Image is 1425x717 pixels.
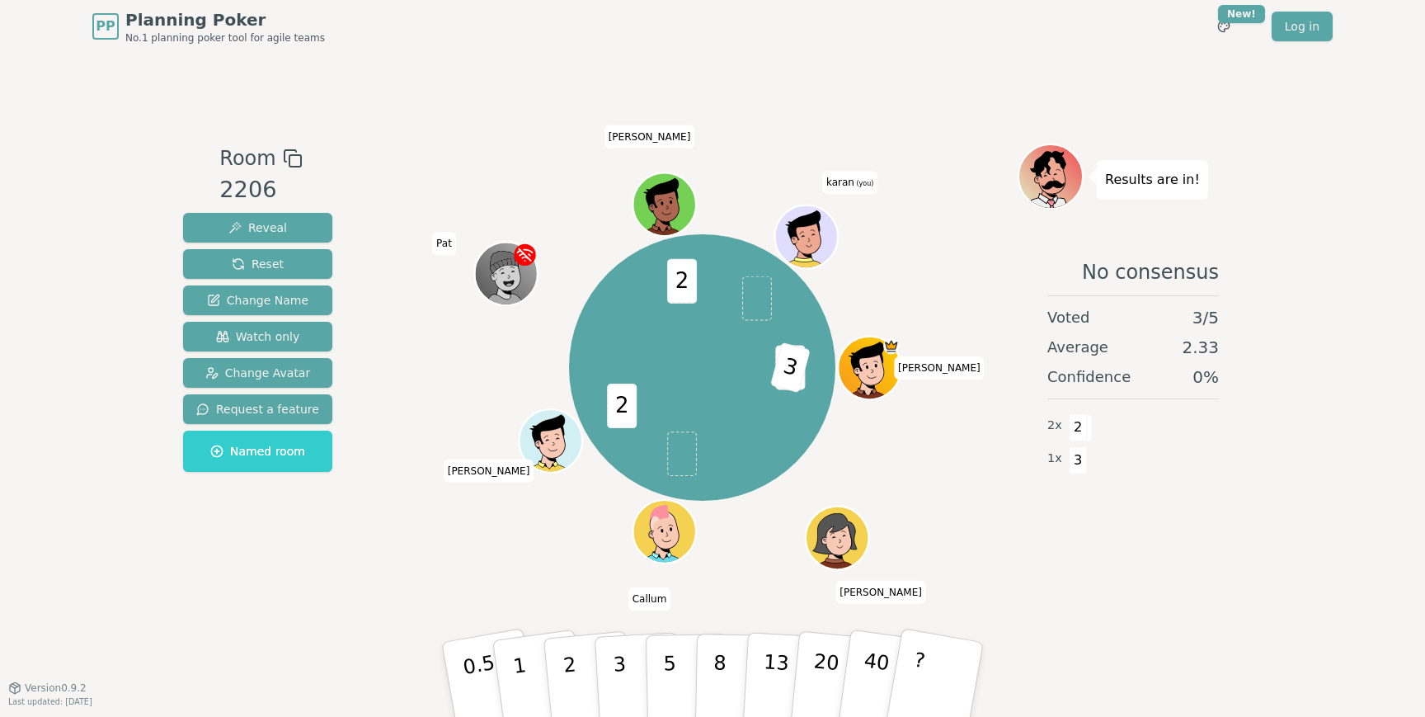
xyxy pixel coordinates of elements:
button: Version0.9.2 [8,682,87,695]
span: Change Avatar [205,365,311,381]
span: Click to change your name [432,232,456,255]
span: Click to change your name [822,171,877,194]
span: No.1 planning poker tool for agile teams [125,31,325,45]
span: Reset [232,256,284,272]
span: 3 / 5 [1192,306,1219,329]
div: 2206 [219,173,302,207]
button: New! [1209,12,1239,41]
span: Click to change your name [894,356,985,380]
button: Request a feature [183,394,332,424]
span: 2 [1069,413,1088,441]
a: Log in [1272,12,1333,41]
span: Watch only [216,328,300,345]
span: 2 x [1047,417,1062,435]
span: 2 [608,384,637,428]
span: Last updated: [DATE] [8,697,92,706]
span: 3 [1069,446,1088,474]
span: Click to change your name [444,460,534,483]
span: Click to change your name [835,580,926,603]
p: Results are in! [1105,168,1200,191]
span: Room [219,144,275,173]
span: 5 [776,346,806,390]
span: No consensus [1082,259,1219,285]
button: Reset [183,249,332,279]
button: Reveal [183,213,332,243]
div: New! [1218,5,1265,23]
span: 2.33 [1182,336,1219,359]
button: Change Name [183,285,332,315]
button: Watch only [183,322,332,351]
button: Click to change your avatar [777,207,836,267]
span: Click to change your name [628,587,671,611]
span: Average [1047,336,1108,359]
span: Click to change your name [604,125,695,149]
span: 0 % [1192,366,1219,389]
span: 2 [668,259,698,304]
a: PPPlanning PokerNo.1 planning poker tool for agile teams [92,8,325,45]
span: 3 [771,342,811,393]
span: Planning Poker [125,8,325,31]
button: Named room [183,431,332,472]
span: 1 x [1047,450,1062,468]
span: Reveal [228,219,287,236]
span: PP [96,17,115,36]
button: Change Avatar [183,358,332,388]
span: (you) [854,180,874,187]
span: Named room [210,443,305,460]
span: Voted [1047,306,1090,329]
span: Joe is the host [884,338,900,354]
span: Change Name [207,292,308,309]
span: Version 0.9.2 [25,682,87,695]
span: Request a feature [196,401,319,417]
span: Confidence [1047,366,1131,389]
